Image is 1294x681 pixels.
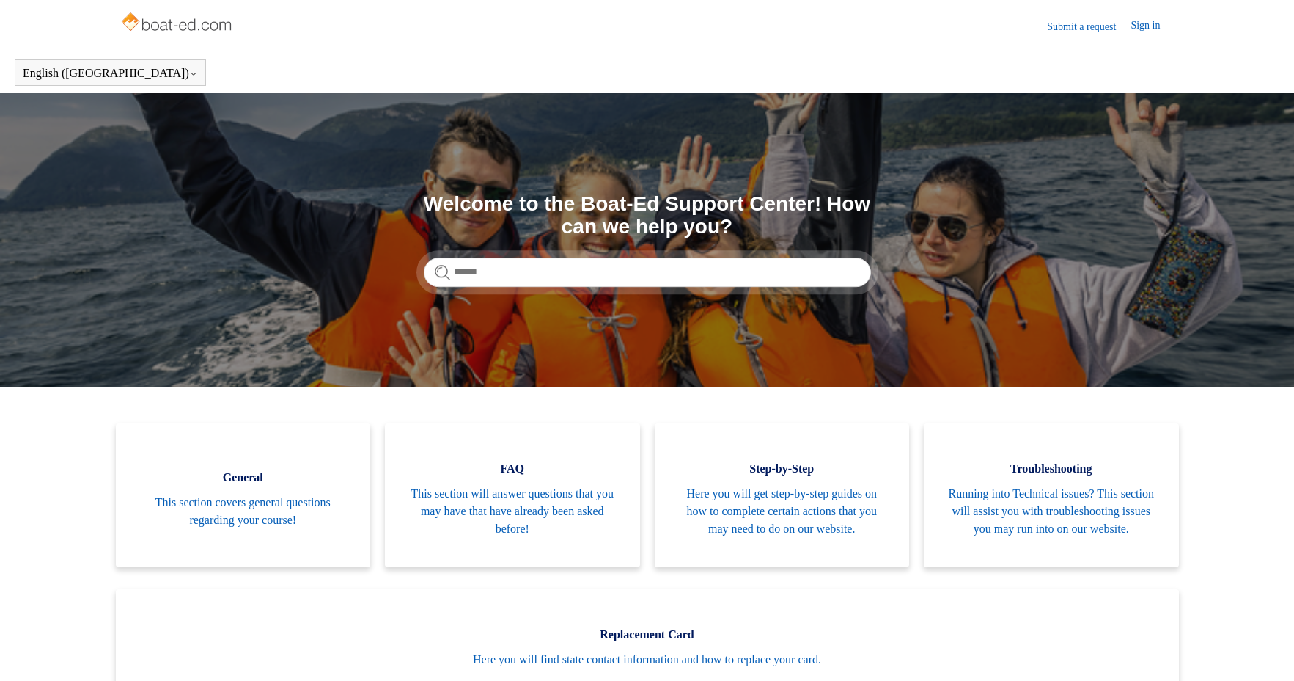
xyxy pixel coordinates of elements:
[407,460,618,478] span: FAQ
[424,193,871,238] h1: Welcome to the Boat-Ed Support Center! How can we help you?
[138,626,1157,644] span: Replacement Card
[120,9,236,38] img: Boat-Ed Help Center home page
[23,67,198,80] button: English ([GEOGRAPHIC_DATA])
[424,258,871,287] input: Search
[385,423,640,567] a: FAQ This section will answer questions that you may have that have already been asked before!
[138,469,349,487] span: General
[946,485,1157,538] span: Running into Technical issues? This section will assist you with troubleshooting issues you may r...
[677,460,888,478] span: Step-by-Step
[946,460,1157,478] span: Troubleshooting
[655,423,910,567] a: Step-by-Step Here you will get step-by-step guides on how to complete certain actions that you ma...
[1131,18,1174,35] a: Sign in
[138,651,1157,669] span: Here you will find state contact information and how to replace your card.
[1245,632,1283,670] div: Live chat
[677,485,888,538] span: Here you will get step-by-step guides on how to complete certain actions that you may need to do ...
[1047,19,1131,34] a: Submit a request
[116,423,371,567] a: General This section covers general questions regarding your course!
[407,485,618,538] span: This section will answer questions that you may have that have already been asked before!
[138,494,349,529] span: This section covers general questions regarding your course!
[924,423,1179,567] a: Troubleshooting Running into Technical issues? This section will assist you with troubleshooting ...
